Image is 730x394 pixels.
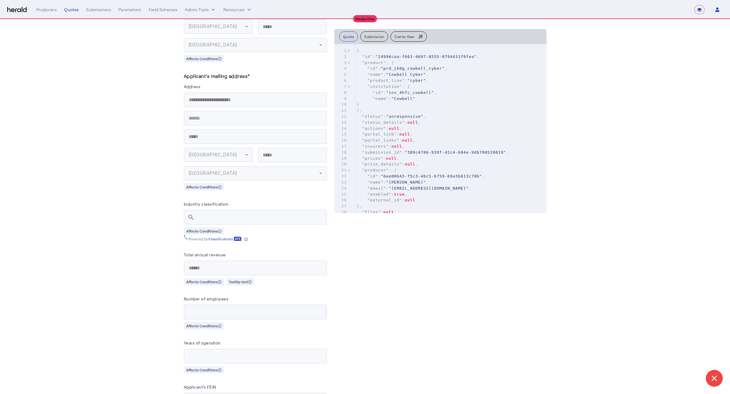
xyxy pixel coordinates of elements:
span: "enabled" [367,192,391,197]
div: Affects Conditions [184,55,224,62]
div: 19 [334,155,348,162]
div: Parameters [118,7,141,13]
span: null [383,210,394,214]
span: "product_line" [367,78,405,83]
span: : , [357,174,485,178]
span: "portal_links" [362,138,400,143]
div: 23 [334,179,348,185]
button: Quote [339,31,358,42]
span: : , [357,132,413,136]
span: : { [357,168,397,172]
label: Applicant's mailing address* [184,73,250,79]
span: "status_details" [362,120,405,125]
div: 1 [334,48,348,54]
div: Powered by [189,236,248,241]
label: Address [184,84,201,89]
div: 24 [334,185,348,191]
span: "name" [367,180,383,184]
div: 13 [334,120,348,126]
span: "portal_link" [362,132,397,136]
div: 21 [334,167,348,173]
span: "2d996caa-f663-4697-8555-0794431f9fea" [375,54,477,59]
span: "id" [367,66,378,71]
div: Affects Conditions [184,183,224,191]
span: "status" [362,114,384,119]
span: null [405,162,415,166]
div: Affects Conditions [184,227,224,235]
div: Quotes [64,7,79,13]
label: Number of employees [184,296,229,301]
a: /classifications [208,236,242,241]
div: 20 [334,161,348,167]
label: Years of operation [184,340,221,345]
span: "id" [362,54,373,59]
span: "price_details" [362,162,402,166]
span: null [391,144,402,149]
span: Carrier Raw [394,35,414,38]
span: "name" [373,96,389,101]
button: Submission [360,31,388,42]
div: Affects Conditions [184,322,224,329]
div: Affects Conditions [184,278,224,285]
div: 2 [334,54,348,60]
div: 11 [334,107,348,114]
div: 14 [334,126,348,132]
span: }, [357,108,362,113]
span: : [357,96,415,101]
span: "Cowbell Cyber" [386,72,426,77]
span: "actions" [362,126,386,131]
div: 5 [334,72,348,78]
span: : , [357,126,402,131]
div: 6 [334,78,348,84]
button: Carrier Raw [391,31,427,42]
span: : , [357,210,397,214]
span: "name" [367,72,383,77]
span: }, [357,204,362,208]
span: true [394,192,405,197]
mat-icon: search [184,214,198,221]
div: 22 [334,173,348,179]
span: : , [357,162,418,166]
div: 15 [334,131,348,137]
div: 8 [334,90,348,96]
div: 3 [334,60,348,66]
span: : , [357,114,426,119]
span: "files" [362,210,381,214]
span: "unresponsive" [386,114,423,119]
span: "email" [367,186,386,191]
span: : , [357,150,509,155]
span: : , [357,180,429,184]
span: "ins_4hfc_cowbell" [386,90,434,95]
herald-code-block: quote [334,44,547,213]
span: : , [357,72,429,77]
div: 27 [334,203,348,209]
span: "Cowbell" [391,96,415,101]
span: "cyber" [407,78,426,83]
span: } [357,102,359,107]
div: 4 [334,66,348,72]
span: "external_id" [367,198,402,202]
span: : , [357,156,399,161]
label: Industry classification [184,201,229,207]
span: null [407,120,418,125]
span: null [399,132,410,136]
span: : , [357,78,429,83]
span: { [357,48,359,53]
span: "389c4786-939f-42c4-b84e-9db700520019" [405,150,506,155]
span: : , [357,192,407,197]
span: : , [357,120,421,125]
div: 10 [334,101,348,107]
span: : , [357,144,405,149]
span: : { [357,60,394,65]
div: Field Schemas [149,7,178,13]
span: : , [357,54,479,59]
div: Tooltip text [226,278,254,285]
span: : , [357,186,472,191]
div: 26 [334,197,348,203]
div: Production [353,15,377,22]
span: "institution" [367,84,402,89]
div: 17 [334,143,348,149]
div: 9 [334,96,348,102]
div: 25 [334,191,348,197]
span: : , [357,66,447,71]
